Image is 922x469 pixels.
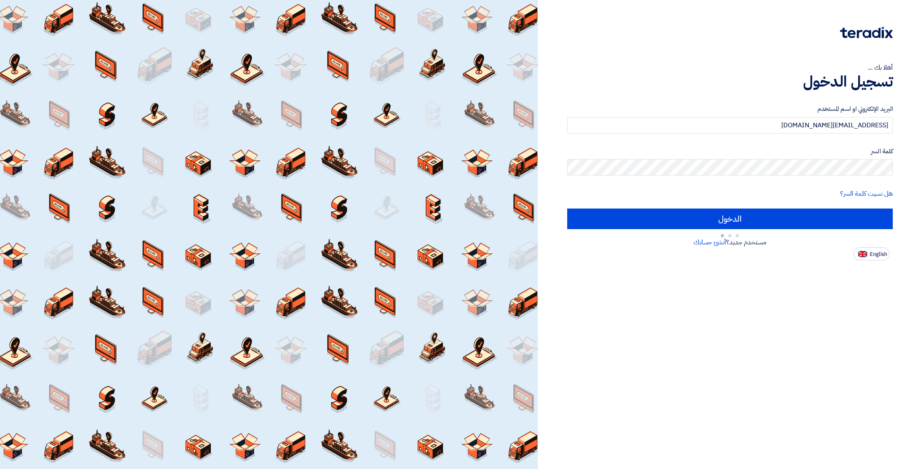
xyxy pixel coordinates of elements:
[567,237,893,247] div: مستخدم جديد؟
[840,189,893,199] a: هل نسيت كلمة السر؟
[567,104,893,114] label: البريد الإلكتروني او اسم المستخدم
[853,247,889,260] button: English
[870,251,887,257] span: English
[840,27,893,38] img: Teradix logo
[858,251,867,257] img: en-US.png
[567,209,893,229] input: الدخول
[694,237,726,247] a: أنشئ حسابك
[567,147,893,156] label: كلمة السر
[567,73,893,91] h1: تسجيل الدخول
[567,117,893,134] input: أدخل بريد العمل الإلكتروني او اسم المستخدم الخاص بك ...
[567,63,893,73] div: أهلا بك ...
